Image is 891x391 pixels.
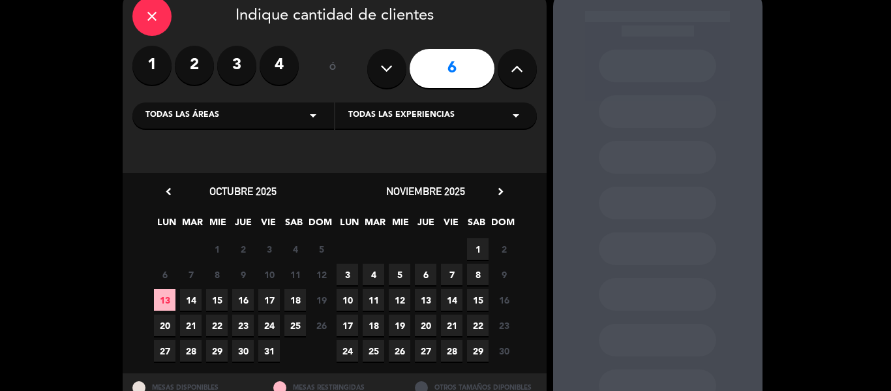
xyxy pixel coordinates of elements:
span: 30 [493,340,515,362]
span: 9 [493,264,515,285]
span: 22 [206,315,228,336]
span: Todas las experiencias [348,109,455,122]
span: JUE [232,215,254,236]
span: 11 [284,264,306,285]
span: SAB [283,215,305,236]
span: VIE [258,215,279,236]
span: LUN [339,215,360,236]
span: 26 [389,340,410,362]
span: DOM [491,215,513,236]
span: 9 [232,264,254,285]
span: 28 [441,340,462,362]
i: arrow_drop_down [305,108,321,123]
span: 18 [284,289,306,311]
span: 21 [180,315,202,336]
i: chevron_left [162,185,175,198]
label: 3 [217,46,256,85]
span: 10 [337,289,358,311]
span: 23 [493,315,515,336]
span: 1 [467,238,489,260]
span: 12 [310,264,332,285]
span: 2 [493,238,515,260]
span: 29 [206,340,228,362]
i: arrow_drop_down [508,108,524,123]
span: 20 [154,315,175,336]
span: 10 [258,264,280,285]
span: MIE [389,215,411,236]
span: 24 [258,315,280,336]
span: octubre 2025 [209,185,277,198]
i: close [144,8,160,24]
span: 3 [337,264,358,285]
span: MIE [207,215,228,236]
span: 25 [363,340,384,362]
span: 31 [258,340,280,362]
span: 28 [180,340,202,362]
span: 20 [415,315,436,336]
span: 13 [154,289,175,311]
span: MAR [364,215,385,236]
span: 14 [180,289,202,311]
span: 8 [467,264,489,285]
span: 27 [415,340,436,362]
span: 25 [284,315,306,336]
label: 2 [175,46,214,85]
span: noviembre 2025 [386,185,465,198]
span: 2 [232,238,254,260]
span: 17 [258,289,280,311]
span: 7 [180,264,202,285]
span: 3 [258,238,280,260]
span: 11 [363,289,384,311]
span: 24 [337,340,358,362]
span: 18 [363,315,384,336]
span: LUN [156,215,177,236]
span: 13 [415,289,436,311]
span: 12 [389,289,410,311]
span: 1 [206,238,228,260]
span: 5 [310,238,332,260]
span: 4 [363,264,384,285]
div: ó [312,46,354,91]
span: 8 [206,264,228,285]
span: 21 [441,315,462,336]
span: 22 [467,315,489,336]
span: 15 [206,289,228,311]
span: 19 [389,315,410,336]
span: 19 [310,289,332,311]
span: 30 [232,340,254,362]
span: 16 [493,289,515,311]
span: 27 [154,340,175,362]
span: 26 [310,315,332,336]
span: MAR [181,215,203,236]
span: 7 [441,264,462,285]
span: 23 [232,315,254,336]
i: chevron_right [494,185,507,198]
span: 6 [415,264,436,285]
span: 15 [467,289,489,311]
label: 4 [260,46,299,85]
span: DOM [309,215,330,236]
span: 16 [232,289,254,311]
span: 6 [154,264,175,285]
span: 5 [389,264,410,285]
span: VIE [440,215,462,236]
span: 17 [337,315,358,336]
span: SAB [466,215,487,236]
span: JUE [415,215,436,236]
span: 29 [467,340,489,362]
span: Todas las áreas [145,109,219,122]
span: 4 [284,238,306,260]
span: 14 [441,289,462,311]
label: 1 [132,46,172,85]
